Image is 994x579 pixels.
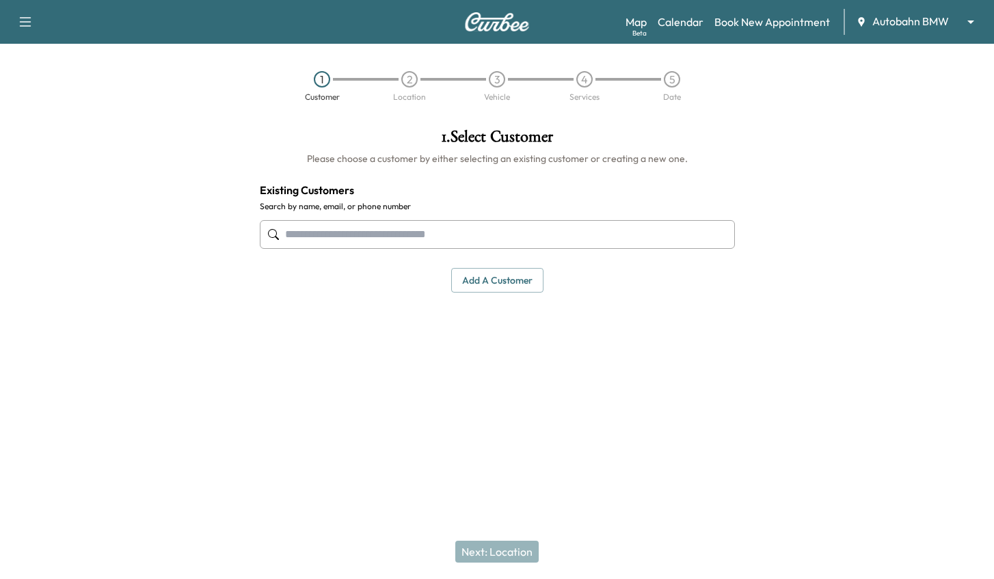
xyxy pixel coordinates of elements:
[305,93,340,101] div: Customer
[664,71,680,87] div: 5
[714,14,830,30] a: Book New Appointment
[872,14,949,29] span: Autobahn BMW
[569,93,600,101] div: Services
[576,71,593,87] div: 4
[260,182,735,198] h4: Existing Customers
[260,201,735,212] label: Search by name, email, or phone number
[393,93,426,101] div: Location
[260,129,735,152] h1: 1 . Select Customer
[401,71,418,87] div: 2
[632,28,647,38] div: Beta
[663,93,681,101] div: Date
[484,93,510,101] div: Vehicle
[451,268,543,293] button: Add a customer
[626,14,647,30] a: MapBeta
[260,152,735,165] h6: Please choose a customer by either selecting an existing customer or creating a new one.
[658,14,703,30] a: Calendar
[464,12,530,31] img: Curbee Logo
[314,71,330,87] div: 1
[489,71,505,87] div: 3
